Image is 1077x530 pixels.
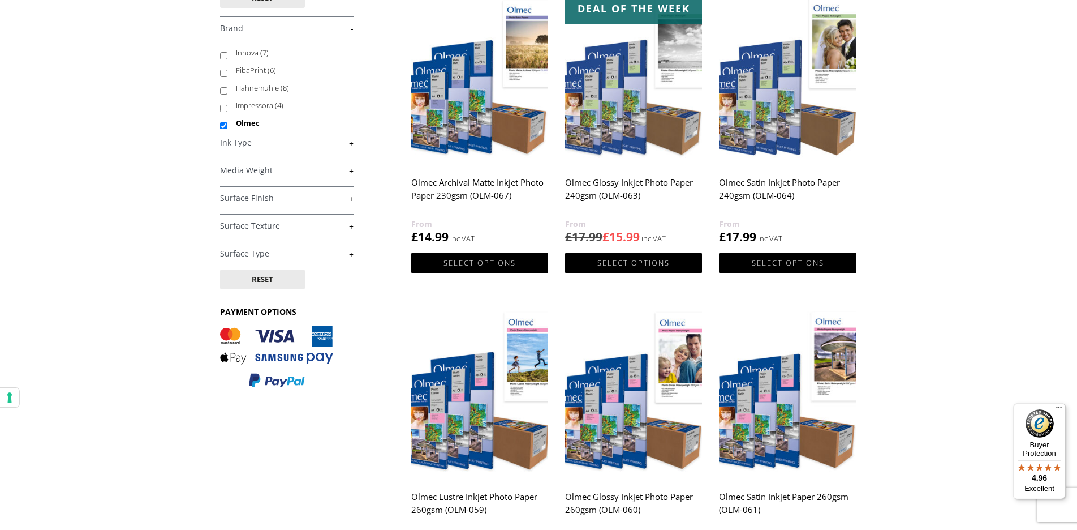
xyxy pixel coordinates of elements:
[268,65,276,75] span: (6)
[220,23,354,34] a: -
[220,326,333,388] img: PAYMENT OPTIONS
[719,307,856,479] img: Olmec Satin Inkjet Paper 260gsm (OLM-061)
[719,172,856,217] h2: Olmec Satin Inkjet Photo Paper 240gsm (OLM-064)
[220,249,354,259] a: +
[719,253,856,273] a: Select options for “Olmec Satin Inkjet Photo Paper 240gsm (OLM-064)”
[220,138,354,148] a: +
[602,229,609,245] span: £
[411,229,418,245] span: £
[220,306,354,317] h3: PAYMENT OPTIONS
[220,159,354,181] h4: Media Weight
[236,97,343,114] label: Impressora
[220,270,305,289] button: Reset
[411,307,548,479] img: Olmec Lustre Inkjet Photo Paper 260gsm (OLM-059)
[220,165,354,176] a: +
[565,253,702,273] a: Select options for “Olmec Glossy Inkjet Photo Paper 240gsm (OLM-063)”
[565,172,702,217] h2: Olmec Glossy Inkjet Photo Paper 240gsm (OLM-063)
[1013,484,1066,493] p: Excellent
[719,229,726,245] span: £
[236,44,343,62] label: Innova
[602,229,640,245] bdi: 15.99
[275,100,283,110] span: (4)
[220,221,354,232] a: +
[220,242,354,264] h4: Surface Type
[220,214,354,237] h4: Surface Texture
[1032,473,1047,482] span: 4.96
[565,307,702,479] img: Olmec Glossy Inkjet Photo Paper 260gsm (OLM-060)
[236,62,343,79] label: FibaPrint
[565,229,602,245] bdi: 17.99
[1013,441,1066,458] p: Buyer Protection
[411,229,449,245] bdi: 14.99
[236,79,343,97] label: Hahnemuhle
[411,172,548,217] h2: Olmec Archival Matte Inkjet Photo Paper 230gsm (OLM-067)
[281,83,289,93] span: (8)
[220,131,354,153] h4: Ink Type
[220,193,354,204] a: +
[411,253,548,273] a: Select options for “Olmec Archival Matte Inkjet Photo Paper 230gsm (OLM-067)”
[220,16,354,39] h4: Brand
[236,114,343,132] label: Olmec
[719,229,756,245] bdi: 17.99
[565,229,572,245] span: £
[1013,403,1066,499] button: Trusted Shops TrustmarkBuyer Protection4.96Excellent
[1026,409,1054,438] img: Trusted Shops Trustmark
[220,186,354,209] h4: Surface Finish
[260,48,269,58] span: (7)
[1052,403,1066,417] button: Menu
